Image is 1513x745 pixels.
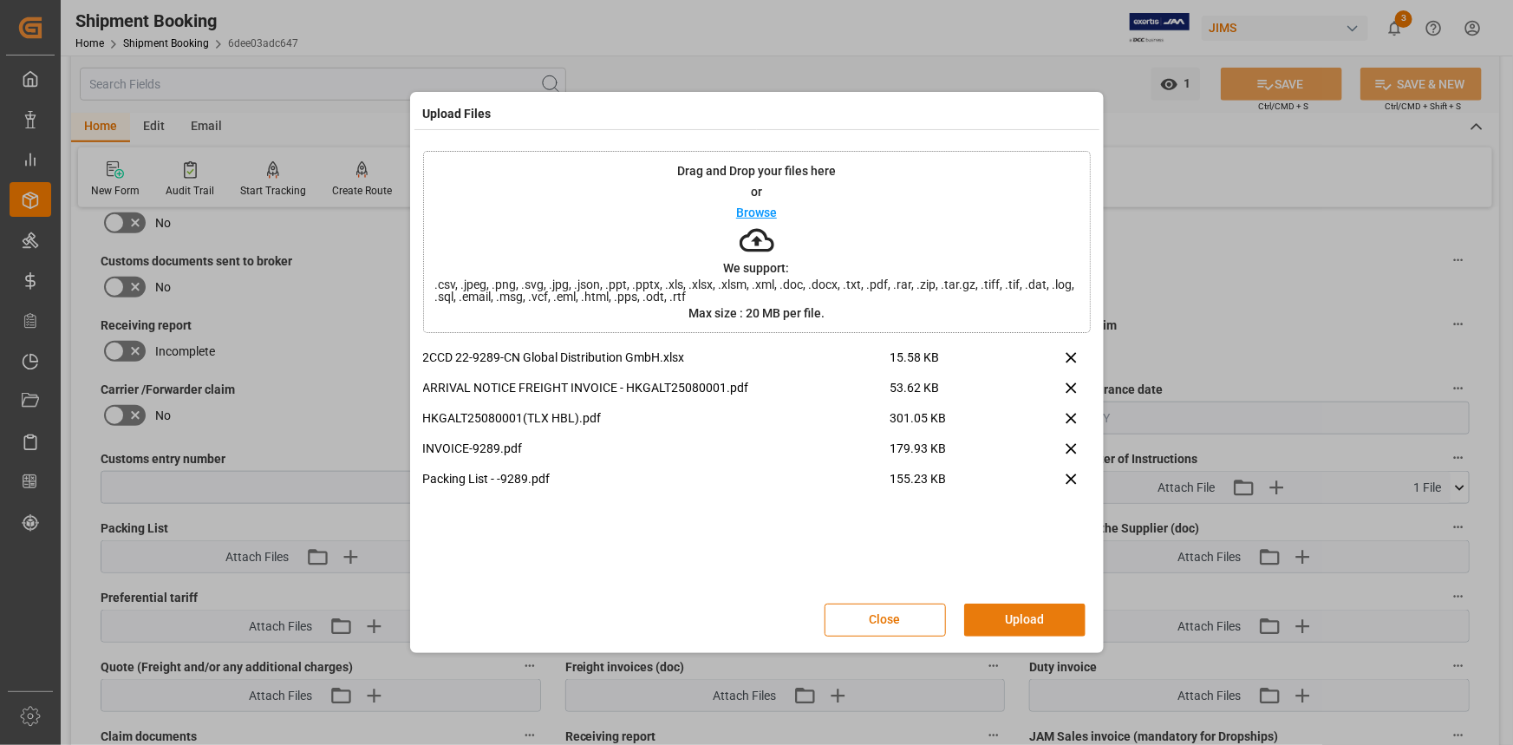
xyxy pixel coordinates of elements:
[825,604,946,637] button: Close
[736,206,777,219] p: Browse
[677,165,836,177] p: Drag and Drop your files here
[423,105,492,123] h4: Upload Files
[724,262,790,274] p: We support:
[423,409,890,428] p: HKGALT25080001(TLX HBL).pdf
[424,278,1090,303] span: .csv, .jpeg, .png, .svg, .jpg, .json, .ppt, .pptx, .xls, .xlsx, .xlsm, .xml, .doc, .docx, .txt, ....
[890,470,1008,500] span: 155.23 KB
[890,440,1008,470] span: 179.93 KB
[423,379,890,397] p: ARRIVAL NOTICE FREIGHT INVOICE - HKGALT25080001.pdf
[890,409,1008,440] span: 301.05 KB
[751,186,762,198] p: or
[890,379,1008,409] span: 53.62 KB
[423,440,890,458] p: INVOICE-9289.pdf
[964,604,1086,637] button: Upload
[688,307,825,319] p: Max size : 20 MB per file.
[423,151,1091,333] div: Drag and Drop your files hereorBrowseWe support:.csv, .jpeg, .png, .svg, .jpg, .json, .ppt, .pptx...
[423,349,890,367] p: 2CCD 22-9289-CN Global Distribution GmbH.xlsx
[890,349,1008,379] span: 15.58 KB
[423,470,890,488] p: Packing List - -9289.pdf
